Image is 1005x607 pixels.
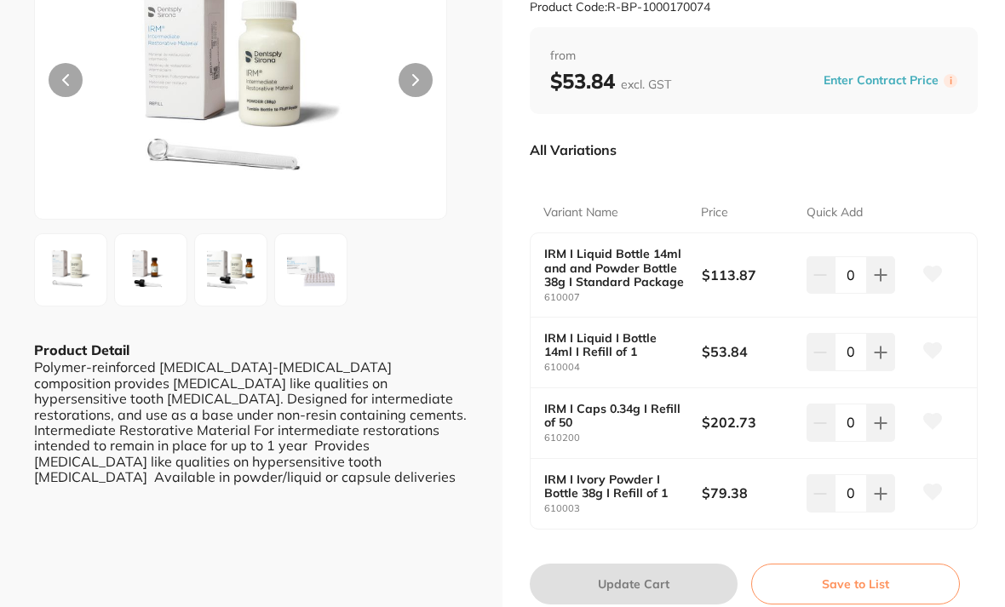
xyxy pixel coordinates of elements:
b: IRM I Ivory Powder I Bottle 38g I Refill of 1 [544,472,686,500]
img: cGc [200,239,261,301]
b: Product Detail [34,341,129,358]
b: IRM I Caps 0.34g I Refill of 50 [544,402,686,429]
span: from [550,48,957,65]
small: 610200 [544,432,702,444]
p: All Variations [530,141,617,158]
label: i [944,74,957,88]
span: excl. GST [621,77,671,92]
p: Price [701,204,728,221]
button: Update Cart [530,564,738,604]
small: 610007 [544,292,702,303]
b: $113.87 [702,266,796,284]
img: LnBuZw [280,239,342,301]
b: $53.84 [550,68,671,94]
button: Enter Contract Price [818,72,944,89]
b: IRM I Liquid Bottle 14ml and and Powder Bottle 38g I Standard Package [544,247,686,288]
img: bmc [120,239,181,301]
p: Variant Name [543,204,618,221]
b: IRM I Liquid I Bottle 14ml I Refill of 1 [544,331,686,358]
small: 610004 [544,362,702,373]
img: cGc [40,239,101,301]
b: $79.38 [702,484,796,502]
p: Quick Add [807,204,863,221]
button: Save to List [751,564,960,604]
div: Polymer-reinforced [MEDICAL_DATA]-[MEDICAL_DATA] composition provides [MEDICAL_DATA] like qualiti... [34,359,468,484]
b: $53.84 [702,342,796,361]
b: $202.73 [702,413,796,432]
small: 610003 [544,503,702,514]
